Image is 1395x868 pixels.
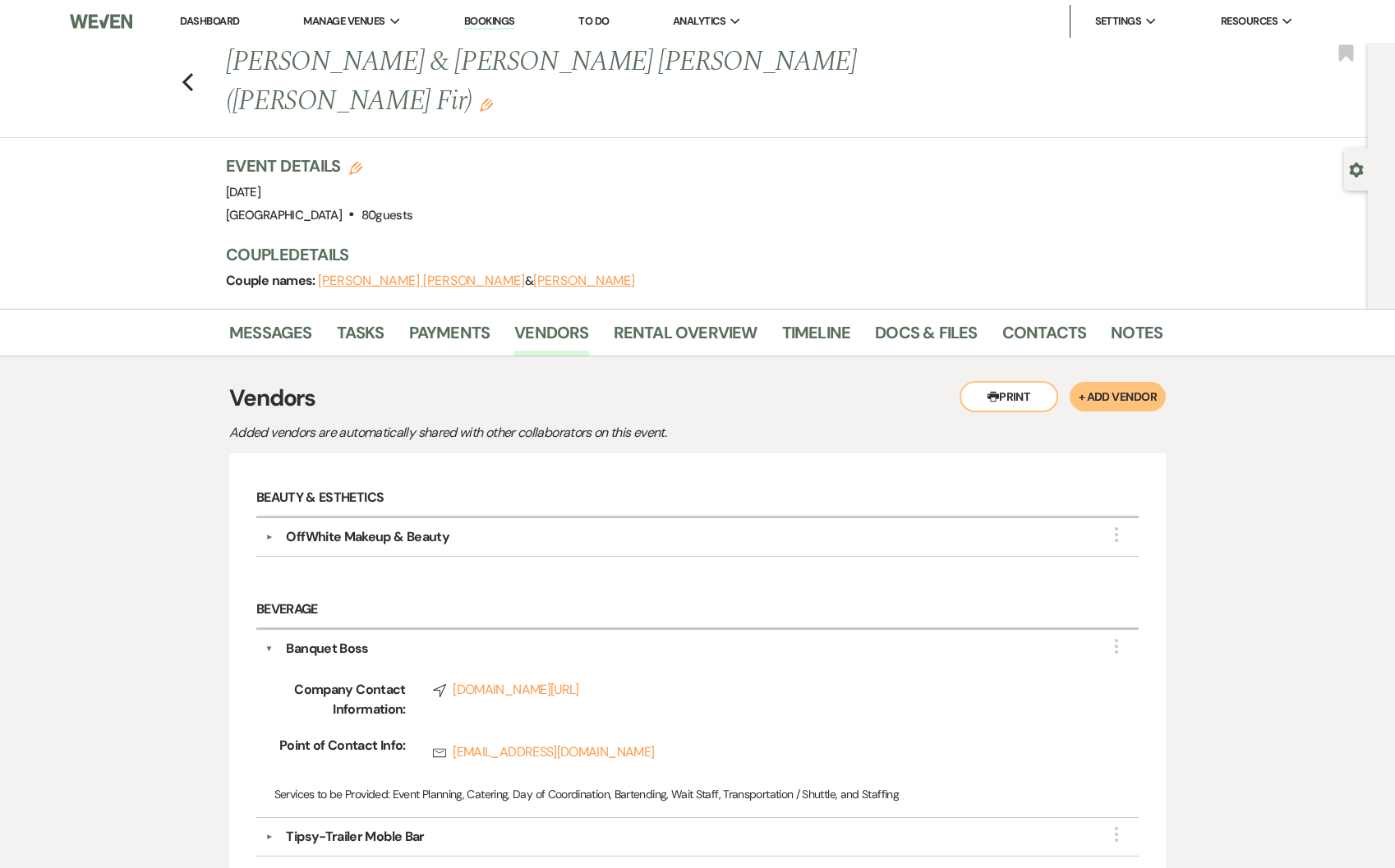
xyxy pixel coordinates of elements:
[480,97,493,112] button: Edit
[226,154,412,177] h3: Event Details
[274,787,390,801] span: Services to be Provided:
[318,274,525,287] button: [PERSON_NAME] [PERSON_NAME]
[274,680,406,719] span: Company Contact Information:
[960,381,1058,412] button: Print
[259,533,279,541] button: ▼
[256,480,1139,519] h6: Beauty & Esthetics
[1070,382,1166,411] button: + Add Vendor
[286,527,449,547] div: OffWhite Makeup & Beauty
[229,422,804,443] p: Added vendors are automatically shared with other collaborators on this event.
[226,272,318,289] span: Couple names:
[274,785,1121,803] p: Event Planning, Catering, Day of Coordination, Bartending, Wait Staff, Transportation / Shuttle, ...
[229,381,1166,416] h3: Vendors
[286,639,368,659] div: Banquet Boss
[409,319,490,356] a: Payments
[1349,161,1364,177] button: Open lead details
[875,319,977,356] a: Docs & Files
[229,319,312,356] a: Messages
[1002,319,1087,356] a: Contacts
[533,274,635,287] button: [PERSON_NAME]
[226,43,962,121] h1: [PERSON_NAME] & [PERSON_NAME] [PERSON_NAME] ([PERSON_NAME] Fir)
[782,319,851,356] a: Timeline
[226,184,260,200] span: [DATE]
[259,833,279,841] button: ▼
[337,319,384,356] a: Tasks
[265,639,274,659] button: ▼
[578,14,609,28] a: To Do
[514,319,588,356] a: Vendors
[318,273,635,289] span: &
[286,827,424,847] div: Tipsy-Trailer Moble Bar
[303,13,384,30] span: Manage Venues
[673,13,725,30] span: Analytics
[226,243,1146,266] h3: Couple Details
[361,207,413,223] span: 80 guests
[433,680,1087,700] a: [DOMAIN_NAME][URL]
[256,591,1139,630] h6: Beverage
[1221,13,1278,30] span: Resources
[226,207,342,223] span: [GEOGRAPHIC_DATA]
[1111,319,1162,356] a: Notes
[70,4,132,39] img: Weven Logo
[464,14,515,30] a: Bookings
[180,14,239,28] a: Dashboard
[1095,13,1142,30] span: Settings
[433,742,1087,762] a: [EMAIL_ADDRESS][DOMAIN_NAME]
[274,736,406,769] span: Point of Contact Info:
[614,319,757,356] a: Rental Overview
